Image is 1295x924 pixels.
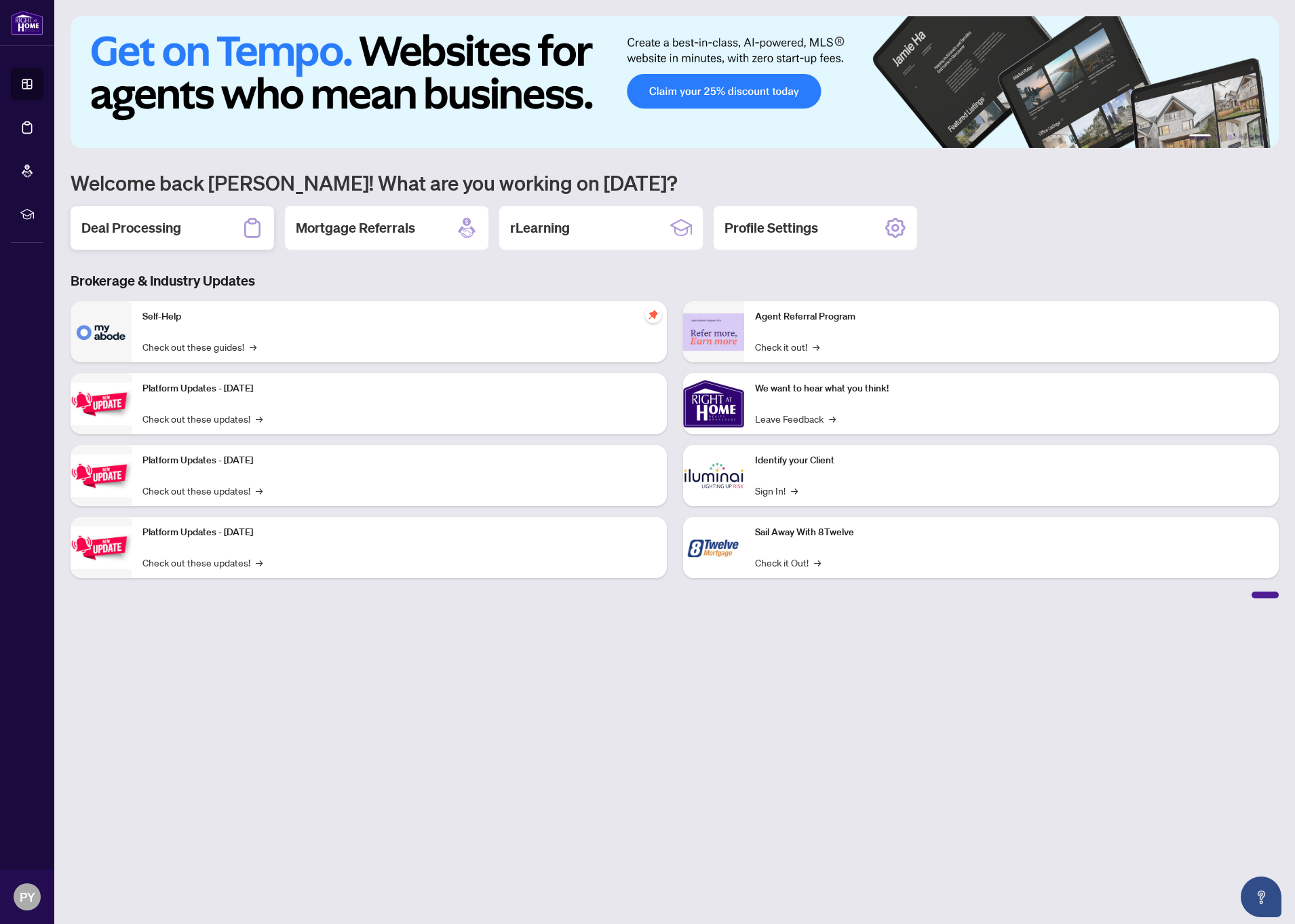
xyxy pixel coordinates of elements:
p: We want to hear what you think! [755,381,1269,396]
button: 3 [1227,134,1233,140]
img: Platform Updates - July 8, 2025 [71,455,132,497]
span: PY [20,887,35,906]
img: Agent Referral Program [683,313,744,351]
img: Self-Help [71,301,132,362]
a: Check out these updates!→ [142,411,263,426]
h1: Welcome back [PERSON_NAME]! What are you working on [DATE]? [71,170,1279,195]
img: We want to hear what you think! [683,373,744,434]
span: → [256,483,263,498]
button: Open asap [1241,877,1281,917]
span: pushpin [645,307,661,323]
button: 5 [1249,134,1254,140]
h2: Profile Settings [724,218,818,237]
img: Identify your Client [683,445,744,506]
p: Platform Updates - [DATE] [142,453,656,468]
h2: Mortgage Referrals [296,218,415,237]
img: Platform Updates - July 21, 2025 [71,383,132,425]
img: Platform Updates - June 23, 2025 [71,526,132,569]
span: → [250,339,256,354]
img: Sail Away With 8Twelve [683,517,744,578]
img: logo [11,10,43,35]
button: 4 [1238,134,1243,140]
span: → [829,411,836,426]
span: → [791,483,798,498]
a: Leave Feedback→ [755,411,836,426]
span: → [814,555,821,570]
img: Slide 0 [71,16,1279,148]
p: Identify your Client [755,453,1269,468]
button: 1 [1189,134,1211,140]
span: → [256,555,263,570]
p: Agent Referral Program [755,309,1269,324]
p: Platform Updates - [DATE] [142,381,656,396]
span: → [813,339,819,354]
h2: Deal Processing [81,218,181,237]
p: Platform Updates - [DATE] [142,525,656,540]
h3: Brokerage & Industry Updates [71,271,1279,290]
span: → [256,411,263,426]
button: 6 [1260,134,1265,140]
button: 2 [1216,134,1222,140]
a: Check out these updates!→ [142,555,263,570]
h2: rLearning [510,218,570,237]
a: Check it Out!→ [755,555,821,570]
a: Check it out!→ [755,339,819,354]
p: Sail Away With 8Twelve [755,525,1269,540]
p: Self-Help [142,309,656,324]
a: Check out these guides!→ [142,339,256,354]
a: Check out these updates!→ [142,483,263,498]
a: Sign In!→ [755,483,798,498]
